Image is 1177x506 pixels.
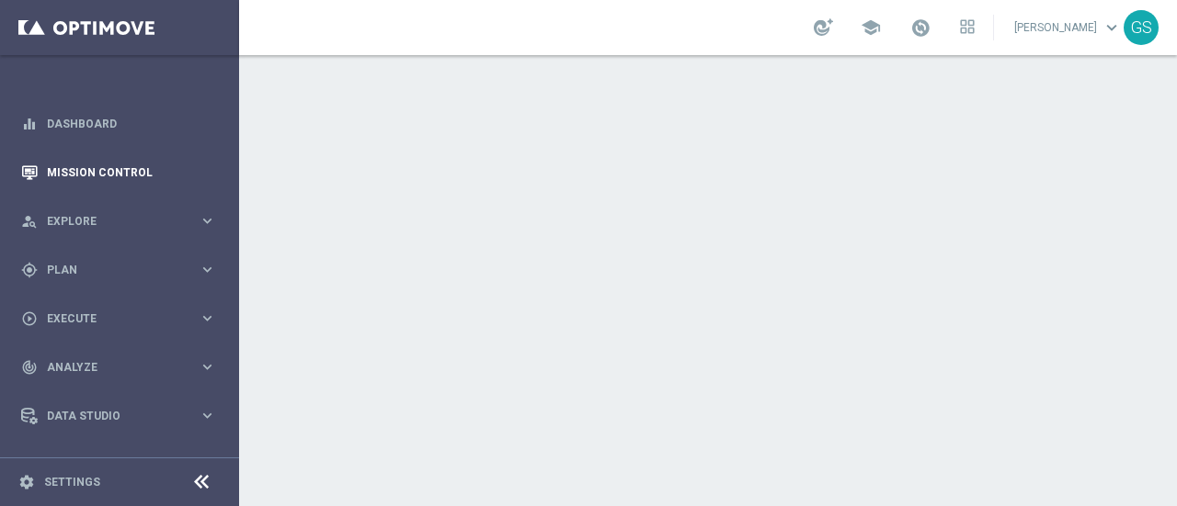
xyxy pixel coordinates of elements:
button: gps_fixed Plan keyboard_arrow_right [20,263,217,277]
a: Dashboard [47,99,216,148]
button: person_search Explore keyboard_arrow_right [20,214,217,229]
div: GS [1124,10,1159,45]
div: Dashboard [21,99,216,148]
i: lightbulb [21,456,38,473]
i: keyboard_arrow_right [199,261,216,278]
a: Settings [44,477,100,488]
button: Mission Control [20,165,217,180]
span: Analyze [47,362,199,373]
a: Mission Control [47,148,216,197]
button: equalizer Dashboard [20,117,217,131]
div: Data Studio [21,408,199,424]
i: keyboard_arrow_right [199,212,216,230]
span: Explore [47,216,199,227]
i: play_circle_outline [21,310,38,327]
span: school [861,17,881,38]
i: track_changes [21,359,38,376]
div: Explore [21,213,199,230]
div: Optibot [21,440,216,489]
a: Optibot [47,440,192,489]
button: Data Studio keyboard_arrow_right [20,409,217,423]
i: gps_fixed [21,262,38,278]
button: track_changes Analyze keyboard_arrow_right [20,360,217,375]
i: keyboard_arrow_right [199,309,216,327]
span: Execute [47,313,199,324]
i: person_search [21,213,38,230]
i: settings [18,474,35,490]
span: Plan [47,264,199,275]
i: keyboard_arrow_right [199,358,216,376]
div: Execute [21,310,199,327]
span: keyboard_arrow_down [1102,17,1122,38]
i: equalizer [21,116,38,132]
div: Plan [21,262,199,278]
i: keyboard_arrow_right [199,407,216,424]
div: Mission Control [21,148,216,197]
a: [PERSON_NAME]keyboard_arrow_down [1012,14,1124,41]
div: Analyze [21,359,199,376]
span: Data Studio [47,410,199,422]
button: play_circle_outline Execute keyboard_arrow_right [20,311,217,326]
